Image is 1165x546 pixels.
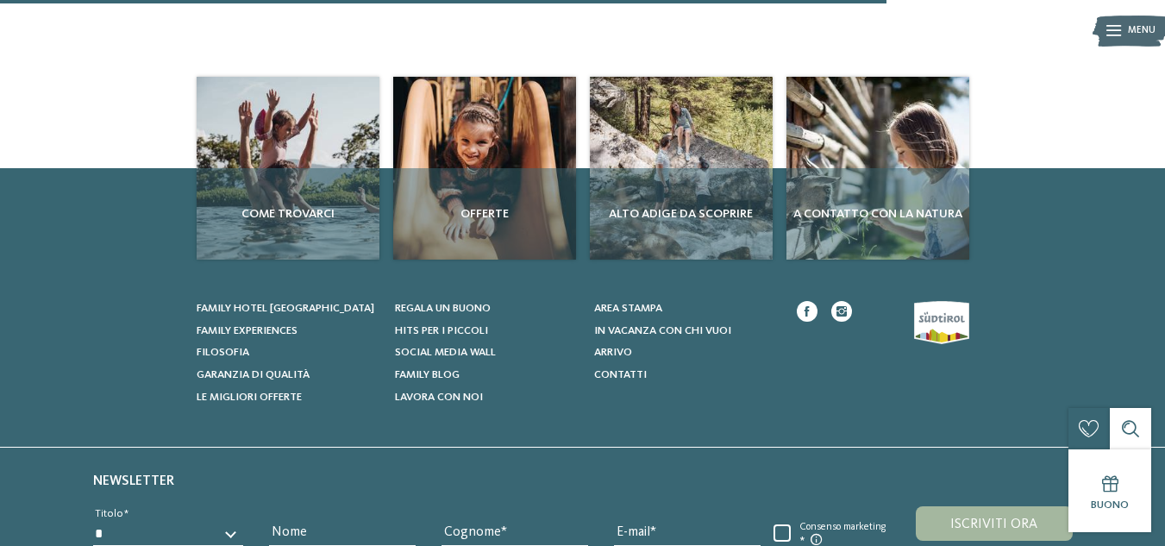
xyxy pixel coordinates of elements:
[590,77,773,260] a: Cercate un hotel per famiglie? Qui troverete solo i migliori! Alto Adige da scoprire
[594,303,662,314] span: Area stampa
[197,392,302,403] span: Le migliori offerte
[395,369,460,380] span: Family Blog
[590,77,773,260] img: Cercate un hotel per famiglie? Qui troverete solo i migliori!
[950,518,1037,531] span: Iscriviti ora
[786,77,969,260] img: Cercate un hotel per famiglie? Qui troverete solo i migliori!
[395,367,577,383] a: Family Blog
[395,345,577,361] a: Social Media Wall
[204,205,373,223] span: Come trovarci
[395,323,577,339] a: Hits per i piccoli
[793,205,962,223] span: A contatto con la natura
[1091,499,1129,511] span: Buono
[594,323,776,339] a: In vacanza con chi vuoi
[393,77,576,260] a: Cercate un hotel per famiglie? Qui troverete solo i migliori! Offerte
[594,369,647,380] span: Contatti
[395,392,483,403] span: Lavora con noi
[197,301,379,317] a: Family hotel [GEOGRAPHIC_DATA]
[594,301,776,317] a: Area stampa
[197,77,379,260] a: Cercate un hotel per famiglie? Qui troverete solo i migliori! Come trovarci
[197,390,379,405] a: Le migliori offerte
[197,367,379,383] a: Garanzia di qualità
[93,474,174,488] span: Newsletter
[395,301,577,317] a: Regala un buono
[395,325,488,336] span: Hits per i piccoli
[400,205,569,223] span: Offerte
[594,367,776,383] a: Contatti
[197,77,379,260] img: Cercate un hotel per famiglie? Qui troverete solo i migliori!
[1068,449,1151,532] a: Buono
[197,325,298,336] span: Family experiences
[197,345,379,361] a: Filosofia
[197,369,310,380] span: Garanzia di qualità
[597,205,766,223] span: Alto Adige da scoprire
[594,347,632,358] span: Arrivo
[197,323,379,339] a: Family experiences
[395,347,496,358] span: Social Media Wall
[197,347,249,358] span: Filosofia
[916,506,1072,541] button: Iscriviti ora
[395,303,491,314] span: Regala un buono
[786,77,969,260] a: Cercate un hotel per famiglie? Qui troverete solo i migliori! A contatto con la natura
[393,77,576,260] img: Cercate un hotel per famiglie? Qui troverete solo i migliori!
[197,303,374,314] span: Family hotel [GEOGRAPHIC_DATA]
[594,325,731,336] span: In vacanza con chi vuoi
[395,390,577,405] a: Lavora con noi
[594,345,776,361] a: Arrivo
